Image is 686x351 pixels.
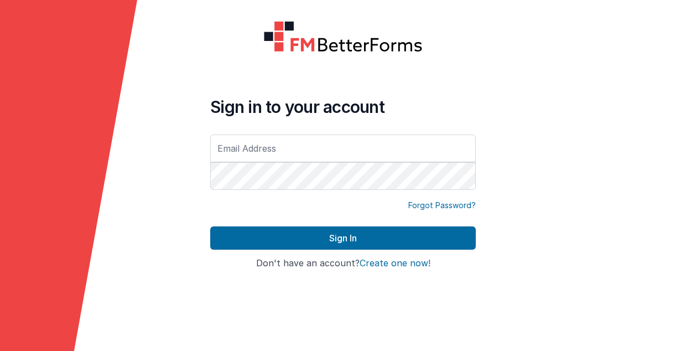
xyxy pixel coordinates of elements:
h4: Don't have an account? [210,259,476,269]
button: Sign In [210,226,476,250]
input: Email Address [210,135,476,162]
h4: Sign in to your account [210,97,476,117]
button: Create one now! [360,259,430,269]
a: Forgot Password? [408,200,476,211]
